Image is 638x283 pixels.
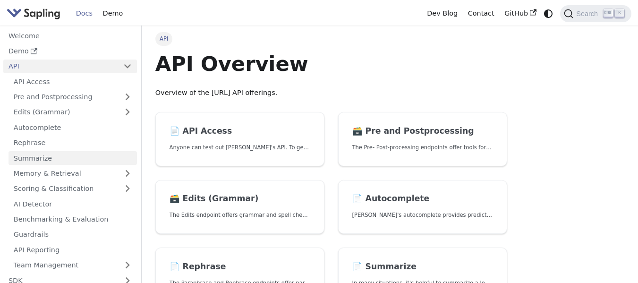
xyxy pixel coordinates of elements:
[155,87,507,99] p: Overview of the [URL] API offerings.
[170,262,311,272] h2: Rephrase
[9,105,137,119] a: Edits (Grammar)
[9,182,137,196] a: Scoring & Classification
[3,60,118,73] a: API
[9,167,137,180] a: Memory & Retrieval
[9,90,137,104] a: Pre and Postprocessing
[463,6,500,21] a: Contact
[155,32,507,45] nav: Breadcrumbs
[118,60,137,73] button: Collapse sidebar category 'API'
[9,120,137,134] a: Autocomplete
[352,262,493,272] h2: Summarize
[352,194,493,204] h2: Autocomplete
[352,211,493,220] p: Sapling's autocomplete provides predictions of the next few characters or words
[7,7,60,20] img: Sapling.ai
[422,6,462,21] a: Dev Blog
[155,180,324,234] a: 🗃️ Edits (Grammar)The Edits endpoint offers grammar and spell checking.
[9,258,137,272] a: Team Management
[3,29,137,43] a: Welcome
[9,151,137,165] a: Summarize
[338,112,507,166] a: 🗃️ Pre and PostprocessingThe Pre- Post-processing endpoints offer tools for preparing your text d...
[170,211,311,220] p: The Edits endpoint offers grammar and spell checking.
[352,126,493,137] h2: Pre and Postprocessing
[573,10,604,17] span: Search
[170,194,311,204] h2: Edits (Grammar)
[9,228,137,241] a: Guardrails
[9,243,137,257] a: API Reporting
[9,75,137,88] a: API Access
[71,6,98,21] a: Docs
[170,126,311,137] h2: API Access
[560,5,631,22] button: Search (Ctrl+K)
[7,7,64,20] a: Sapling.ai
[338,180,507,234] a: 📄️ Autocomplete[PERSON_NAME]'s autocomplete provides predictions of the next few characters or words
[3,44,137,58] a: Demo
[155,112,324,166] a: 📄️ API AccessAnyone can test out [PERSON_NAME]'s API. To get started with the API, simply:
[9,197,137,211] a: AI Detector
[499,6,541,21] a: GitHub
[352,143,493,152] p: The Pre- Post-processing endpoints offer tools for preparing your text data for ingestation as we...
[542,7,555,20] button: Switch between dark and light mode (currently system mode)
[9,213,137,226] a: Benchmarking & Evaluation
[9,136,137,150] a: Rephrase
[155,32,173,45] span: API
[615,9,624,17] kbd: K
[170,143,311,152] p: Anyone can test out Sapling's API. To get started with the API, simply:
[98,6,128,21] a: Demo
[155,51,507,77] h1: API Overview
